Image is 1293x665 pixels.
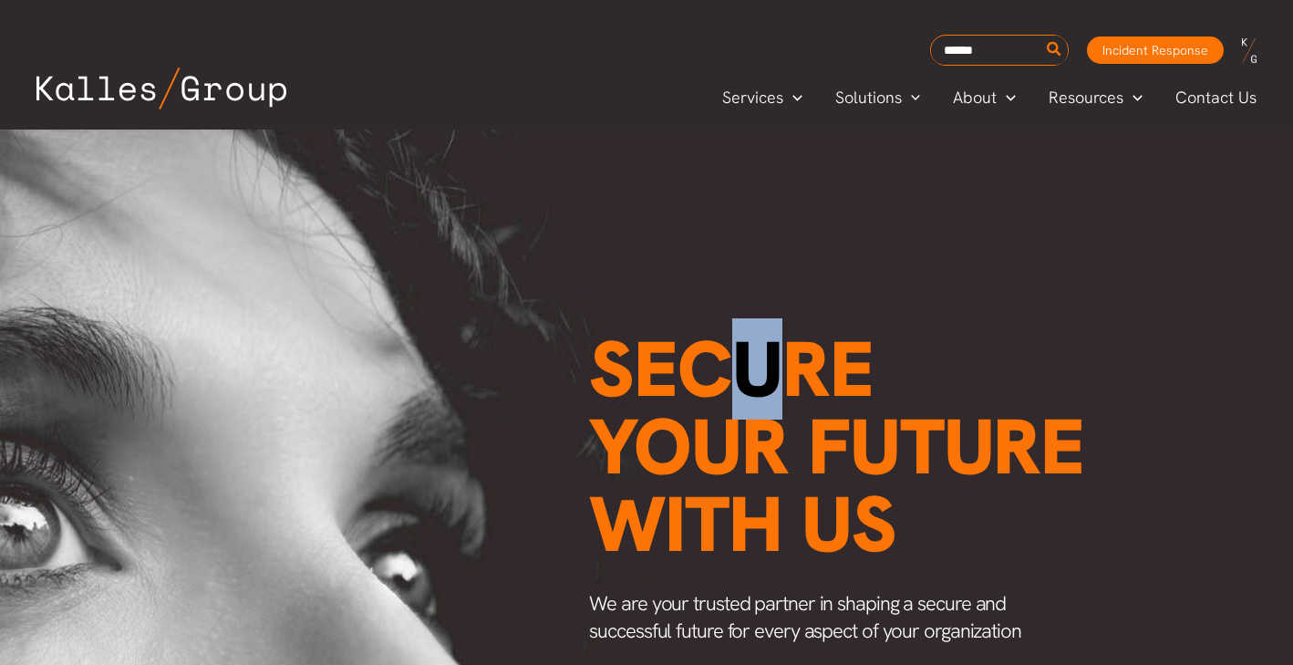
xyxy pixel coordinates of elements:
a: SolutionsMenu Toggle [819,84,937,111]
span: Menu Toggle [997,84,1016,111]
span: Services [722,84,783,111]
button: Search [1043,36,1066,65]
nav: Primary Site Navigation [706,82,1275,112]
span: About [953,84,997,111]
a: Contact Us [1159,84,1275,111]
span: Contact Us [1175,84,1257,111]
span: Solutions [835,84,902,111]
span: Secure your future with us [589,318,1084,575]
a: ServicesMenu Toggle [706,84,819,111]
a: Incident Response [1087,36,1224,64]
span: We are your trusted partner in shaping a secure and successful future for every aspect of your or... [589,590,1021,644]
a: AboutMenu Toggle [936,84,1032,111]
a: ResourcesMenu Toggle [1032,84,1159,111]
span: Menu Toggle [902,84,921,111]
span: Resources [1049,84,1123,111]
span: Menu Toggle [783,84,802,111]
img: Kalles Group [36,68,286,109]
span: Menu Toggle [1123,84,1143,111]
